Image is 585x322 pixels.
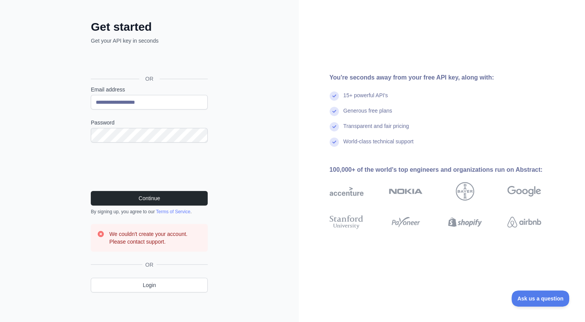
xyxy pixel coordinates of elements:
[156,209,190,214] a: Terms of Service
[389,182,423,201] img: nokia
[512,290,570,307] iframe: Toggle Customer Support
[91,37,208,45] p: Get your API key in seconds
[343,138,414,153] div: World-class technical support
[343,122,409,138] div: Transparent and fair pricing
[330,107,339,116] img: check mark
[91,119,208,126] label: Password
[507,214,541,231] img: airbnb
[507,182,541,201] img: google
[91,20,208,34] h2: Get started
[91,278,208,292] a: Login
[330,73,566,82] div: You're seconds away from your free API key, along with:
[448,214,482,231] img: shopify
[91,209,208,215] div: By signing up, you agree to our .
[330,122,339,131] img: check mark
[343,107,392,122] div: Generous free plans
[87,53,210,70] iframe: Botão "Fazer login com o Google"
[330,138,339,147] img: check mark
[330,91,339,101] img: check mark
[91,86,208,93] label: Email address
[456,182,474,201] img: bayer
[109,230,202,246] h3: We couldn't create your account. Please contact support.
[343,91,388,107] div: 15+ powerful API's
[139,75,160,83] span: OR
[330,165,566,174] div: 100,000+ of the world's top engineers and organizations run on Abstract:
[91,152,208,182] iframe: reCAPTCHA
[142,261,157,269] span: OR
[330,182,363,201] img: accenture
[91,191,208,206] button: Continue
[330,214,363,231] img: stanford university
[389,214,423,231] img: payoneer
